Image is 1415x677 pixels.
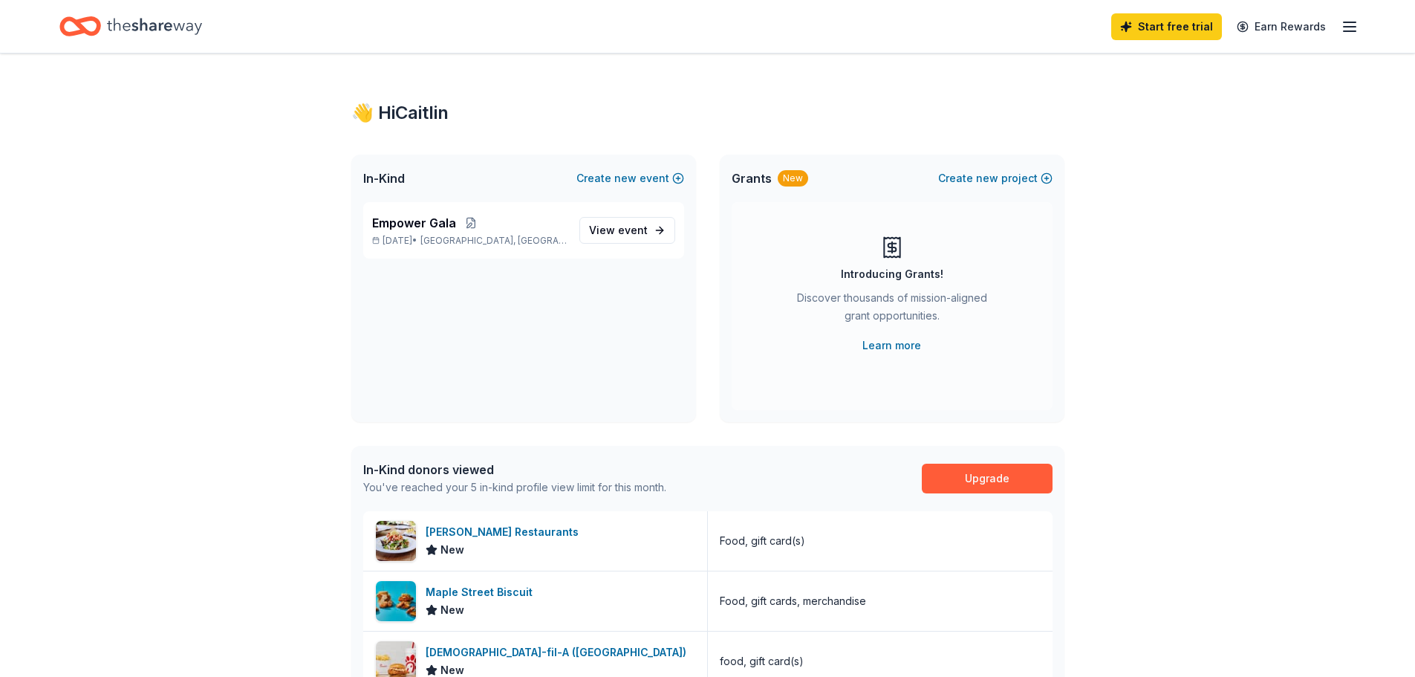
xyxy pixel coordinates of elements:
div: New [778,170,808,187]
img: Image for Maple Street Biscuit [376,581,416,621]
a: Upgrade [922,464,1053,493]
div: 👋 Hi Caitlin [351,101,1064,125]
div: In-Kind donors viewed [363,461,666,479]
img: Image for Cameron Mitchell Restaurants [376,521,416,561]
a: Learn more [862,337,921,354]
span: new [614,169,637,187]
span: [GEOGRAPHIC_DATA], [GEOGRAPHIC_DATA] [420,235,567,247]
button: Createnewproject [938,169,1053,187]
span: Grants [732,169,772,187]
span: View [589,221,648,239]
a: Home [59,9,202,44]
span: New [440,601,464,619]
div: Food, gift card(s) [720,532,805,550]
span: new [976,169,998,187]
span: Empower Gala [372,214,456,232]
div: food, gift card(s) [720,652,804,670]
p: [DATE] • [372,235,567,247]
a: View event [579,217,675,244]
div: [PERSON_NAME] Restaurants [426,523,585,541]
div: Food, gift cards, merchandise [720,592,866,610]
div: Discover thousands of mission-aligned grant opportunities. [791,289,993,331]
span: New [440,541,464,559]
div: Introducing Grants! [841,265,943,283]
span: event [618,224,648,236]
a: Start free trial [1111,13,1222,40]
span: In-Kind [363,169,405,187]
div: [DEMOGRAPHIC_DATA]-fil-A ([GEOGRAPHIC_DATA]) [426,644,692,661]
a: Earn Rewards [1228,13,1335,40]
button: Createnewevent [576,169,684,187]
div: Maple Street Biscuit [426,583,539,601]
div: You've reached your 5 in-kind profile view limit for this month. [363,479,666,496]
